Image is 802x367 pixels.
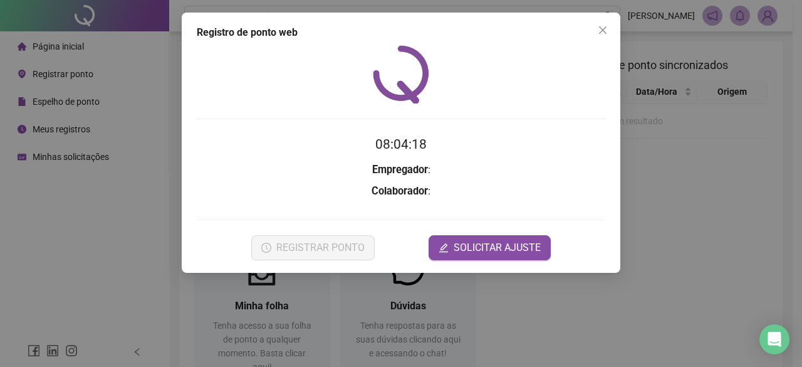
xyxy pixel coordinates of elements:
[251,235,375,260] button: REGISTRAR PONTO
[759,324,789,354] div: Open Intercom Messenger
[373,45,429,104] img: QRPoint
[598,25,608,35] span: close
[197,183,605,199] h3: :
[375,137,427,152] time: 08:04:18
[454,240,541,255] span: SOLICITAR AJUSTE
[439,243,449,253] span: edit
[593,20,613,40] button: Close
[429,235,551,260] button: editSOLICITAR AJUSTE
[372,164,428,176] strong: Empregador
[372,185,428,197] strong: Colaborador
[197,25,605,40] div: Registro de ponto web
[197,162,605,178] h3: :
